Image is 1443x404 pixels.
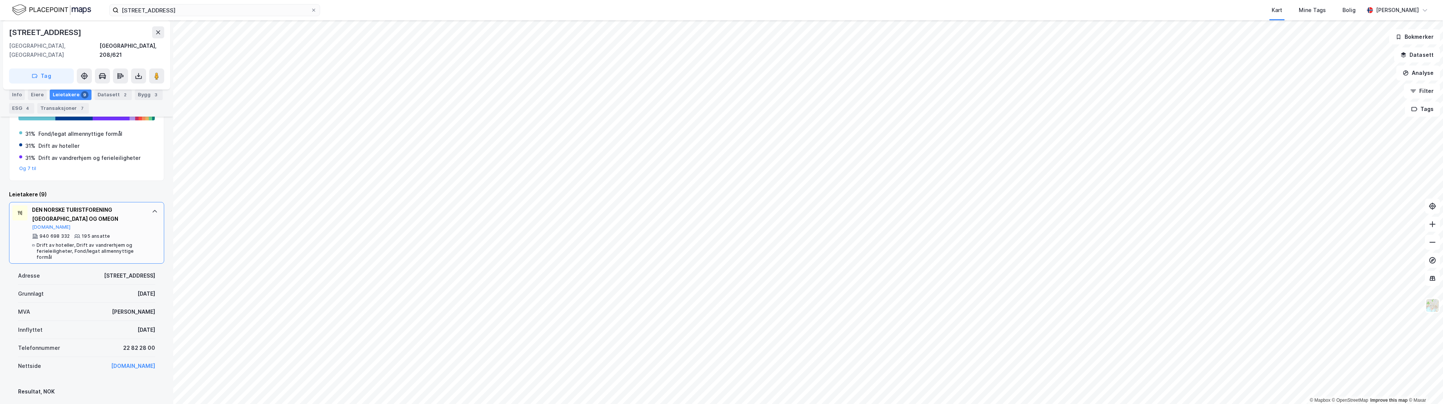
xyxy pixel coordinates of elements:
div: 31% [25,153,35,163]
div: Bygg [135,90,163,100]
a: [DOMAIN_NAME] [111,363,155,369]
div: [STREET_ADDRESS] [104,271,155,280]
div: [DATE] [137,325,155,334]
div: [STREET_ADDRESS] [9,26,83,38]
div: Mine Tags [1299,6,1326,15]
div: Bolig [1342,6,1356,15]
div: Resultat, NOK [18,387,155,396]
div: Innflyttet [18,325,43,334]
div: Info [9,90,25,100]
iframe: Chat Widget [1405,368,1443,404]
div: [GEOGRAPHIC_DATA], 208/621 [99,41,164,59]
div: 195 ansatte [82,233,110,239]
div: Leietakere [50,90,92,100]
div: Fond/legat allmennyttige formål [38,129,122,138]
div: 2 [121,91,129,99]
div: 22 82 28 00 [123,343,155,352]
img: logo.f888ab2527a4732fd821a326f86c7f29.svg [12,3,91,17]
div: Kontrollprogram for chat [1405,368,1443,404]
div: Kart [1272,6,1282,15]
div: Leietakere (9) [9,190,164,199]
div: ESG [9,103,34,114]
button: Og 7 til [19,166,37,172]
button: Tag [9,68,74,84]
button: Bokmerker [1389,29,1440,44]
button: [DOMAIN_NAME] [32,224,71,230]
img: Z [1425,298,1440,313]
div: 7 [78,105,86,112]
div: Drift av vandrerhjem og ferieleiligheter [38,153,140,163]
div: Grunnlagt [18,289,44,298]
div: 940 698 332 [40,233,70,239]
div: DEN NORSKE TURISTFORENING [GEOGRAPHIC_DATA] OG OMEGN [32,205,144,223]
div: [PERSON_NAME] [112,307,155,316]
div: Adresse [18,271,40,280]
button: Tags [1405,102,1440,117]
div: MVA [18,307,30,316]
div: [GEOGRAPHIC_DATA], [GEOGRAPHIC_DATA] [9,41,99,59]
div: Drift av hoteller, Drift av vandrerhjem og ferieleiligheter, Fond/legat allmennyttige formål [37,242,144,260]
div: Telefonnummer [18,343,60,352]
input: Søk på adresse, matrikkel, gårdeiere, leietakere eller personer [119,5,311,16]
div: Drift av hoteller [38,141,79,150]
a: Mapbox [1310,398,1330,403]
a: Improve this map [1370,398,1408,403]
div: Nettside [18,361,41,371]
div: 3 [152,91,160,99]
div: Transaksjoner [37,103,89,114]
div: 9 [81,91,88,99]
button: Filter [1404,84,1440,99]
div: 31% [25,141,35,150]
button: Analyse [1396,65,1440,80]
button: Datasett [1394,47,1440,62]
div: [PERSON_NAME] [1376,6,1419,15]
div: 4 [24,105,31,112]
div: Datasett [95,90,132,100]
div: Eiere [28,90,47,100]
div: 31% [25,129,35,138]
div: [DATE] [137,289,155,298]
a: OpenStreetMap [1332,398,1368,403]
